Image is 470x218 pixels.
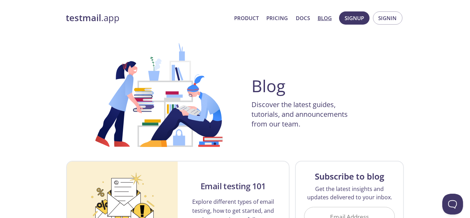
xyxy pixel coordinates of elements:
a: Pricing [267,14,288,23]
h1: Blog [252,78,286,94]
h2: Email testing 101 [201,181,266,192]
span: Signup [345,14,364,23]
a: Docs [296,14,310,23]
iframe: Help Scout Beacon - Open [442,194,463,215]
p: Get the latest insights and updates delivered to your inbox. [304,185,395,201]
img: BLOG-HEADER [83,43,235,147]
button: Signup [339,11,370,25]
button: Signin [373,11,402,25]
span: Signin [379,14,397,23]
a: testmail.app [66,12,229,24]
a: Product [234,14,259,23]
a: Blog [318,14,332,23]
h3: Subscribe to blog [315,171,384,182]
strong: testmail [66,12,101,24]
p: Discover the latest guides, tutorials, and announcements from our team. [252,100,363,129]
